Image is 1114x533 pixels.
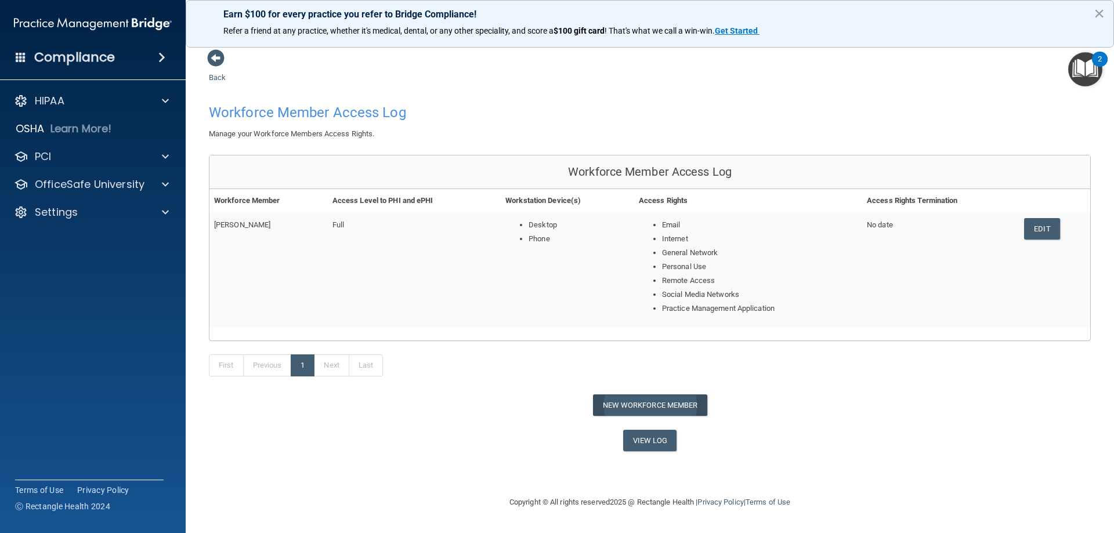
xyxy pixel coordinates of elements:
a: Terms of Use [15,484,63,496]
li: Internet [662,232,858,246]
strong: $100 gift card [554,26,605,35]
a: Settings [14,205,169,219]
a: Get Started [715,26,759,35]
span: [PERSON_NAME] [214,220,270,229]
th: Workstation Device(s) [501,189,634,213]
h4: Workforce Member Access Log [209,105,641,120]
li: Email [662,218,858,232]
th: Access Rights Termination [862,189,1019,213]
a: Last [349,354,383,376]
a: HIPAA [14,94,169,108]
span: Refer a friend at any practice, whether it's medical, dental, or any other speciality, and score a [223,26,554,35]
span: Manage your Workforce Members Access Rights. [209,129,374,138]
button: New Workforce Member [593,394,707,416]
a: OfficeSafe University [14,177,169,191]
p: Learn More! [50,122,112,136]
li: Personal Use [662,260,858,274]
span: Ⓒ Rectangle Health 2024 [15,501,110,512]
li: Remote Access [662,274,858,288]
a: First [209,354,244,376]
span: ! That's what we call a win-win. [605,26,715,35]
th: Workforce Member [209,189,328,213]
th: Access Rights [634,189,862,213]
h4: Compliance [34,49,115,66]
th: Access Level to PHI and ePHI [328,189,501,213]
li: General Network [662,246,858,260]
a: Edit [1024,218,1059,240]
span: Full [332,220,344,229]
p: Earn $100 for every practice you refer to Bridge Compliance! [223,9,1076,20]
a: Terms of Use [746,498,790,506]
li: Desktop [529,218,630,232]
p: OfficeSafe University [35,177,144,191]
a: Privacy Policy [697,498,743,506]
a: Privacy Policy [77,484,129,496]
span: No date [867,220,893,229]
li: Practice Management Application [662,302,858,316]
div: Workforce Member Access Log [209,155,1090,189]
button: Open Resource Center, 2 new notifications [1068,52,1102,86]
div: Copyright © All rights reserved 2025 @ Rectangle Health | | [438,484,862,521]
p: Settings [35,205,78,219]
a: Previous [243,354,292,376]
p: HIPAA [35,94,64,108]
li: Social Media Networks [662,288,858,302]
div: 2 [1098,59,1102,74]
a: Back [209,59,226,82]
a: Next [314,354,349,376]
strong: Get Started [715,26,758,35]
a: PCI [14,150,169,164]
img: PMB logo [14,12,172,35]
p: OSHA [16,122,45,136]
button: Close [1094,4,1105,23]
li: Phone [529,232,630,246]
a: View Log [623,430,677,451]
a: 1 [291,354,314,376]
p: PCI [35,150,51,164]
